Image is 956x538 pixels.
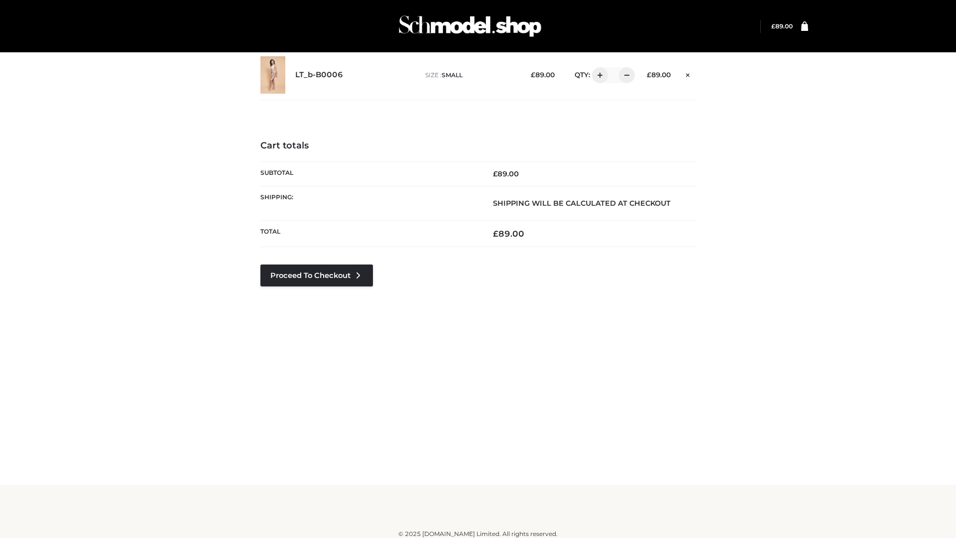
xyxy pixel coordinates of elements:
[771,22,793,30] bdi: 89.00
[260,56,285,94] img: LT_b-B0006 - SMALL
[647,71,651,79] span: £
[295,70,343,80] a: LT_b-B0006
[647,71,671,79] bdi: 89.00
[493,169,497,178] span: £
[531,71,555,79] bdi: 89.00
[771,22,775,30] span: £
[442,71,463,79] span: SMALL
[493,229,524,239] bdi: 89.00
[681,67,696,80] a: Remove this item
[260,265,373,286] a: Proceed to Checkout
[771,22,793,30] a: £89.00
[531,71,535,79] span: £
[260,221,478,247] th: Total
[565,67,631,83] div: QTY:
[425,71,515,80] p: size :
[493,229,498,239] span: £
[493,169,519,178] bdi: 89.00
[260,161,478,186] th: Subtotal
[260,186,478,220] th: Shipping:
[395,6,545,46] img: Schmodel Admin 964
[493,199,671,208] strong: Shipping will be calculated at checkout
[260,140,696,151] h4: Cart totals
